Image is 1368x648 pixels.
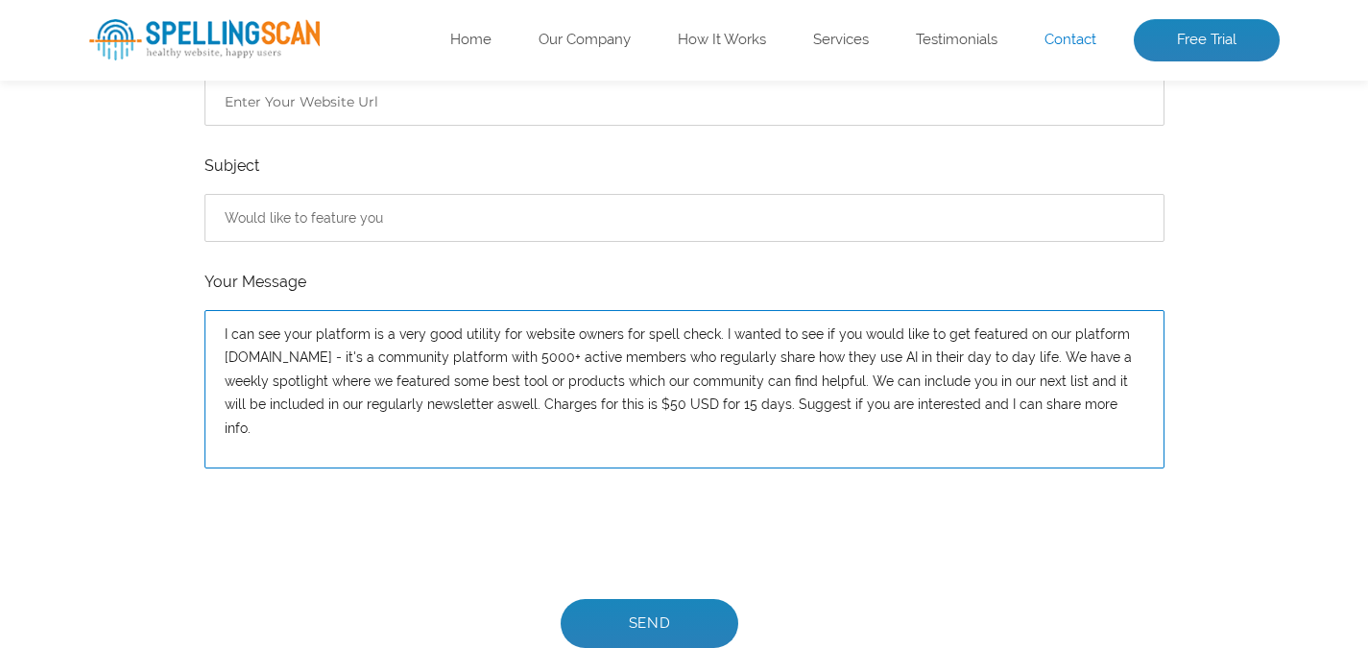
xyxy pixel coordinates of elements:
label: Subject [204,153,1164,180]
label: Your Message [204,269,1164,296]
input: Enter Your Website Url [204,78,1164,126]
a: Testimonials [916,31,997,50]
a: How It Works [678,31,766,50]
a: Free Trial [1134,19,1280,61]
input: Send [561,599,739,648]
input: Enter Your Subject* [204,194,1164,242]
img: spellingScan [89,19,320,60]
a: Home [450,31,492,50]
a: Our Company [539,31,631,50]
a: Contact [1044,31,1096,50]
iframe: reCAPTCHA [204,495,496,570]
a: Services [813,31,869,50]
